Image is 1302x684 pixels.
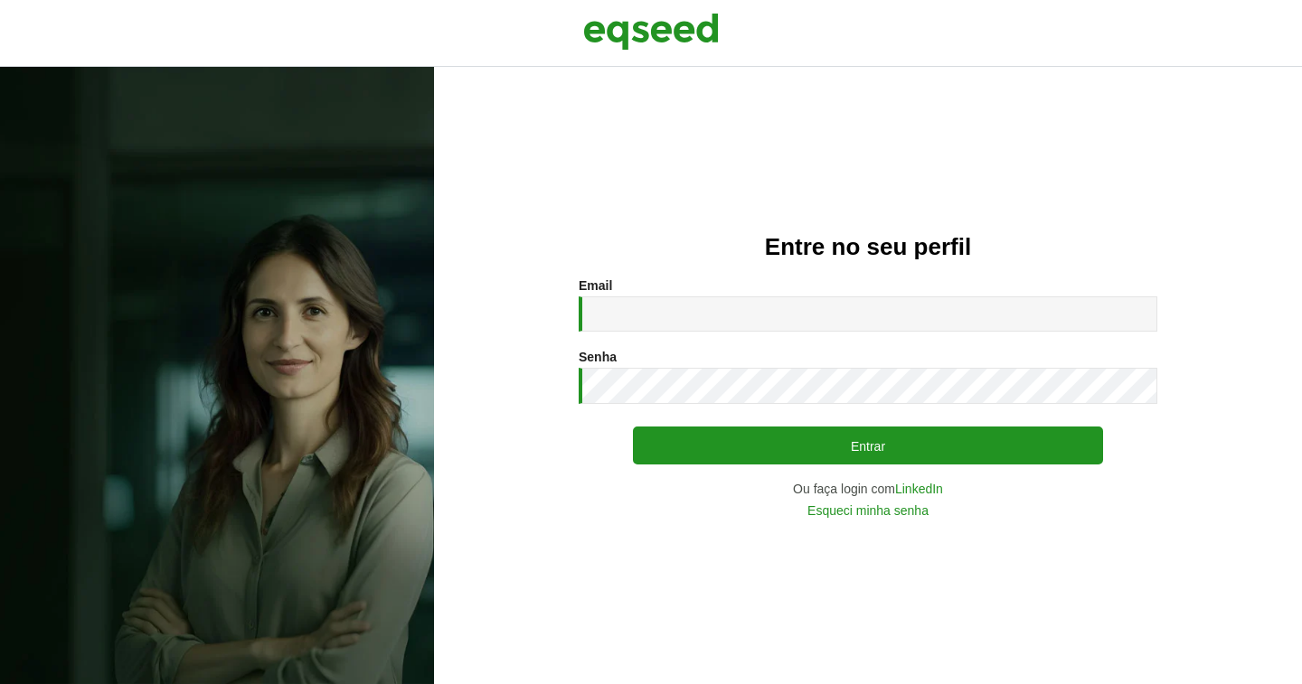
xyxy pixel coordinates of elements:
a: Esqueci minha senha [807,504,929,517]
label: Senha [579,351,617,363]
img: EqSeed Logo [583,9,719,54]
a: LinkedIn [895,483,943,495]
div: Ou faça login com [579,483,1157,495]
h2: Entre no seu perfil [470,234,1266,260]
button: Entrar [633,426,1103,464]
label: Email [579,279,612,292]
